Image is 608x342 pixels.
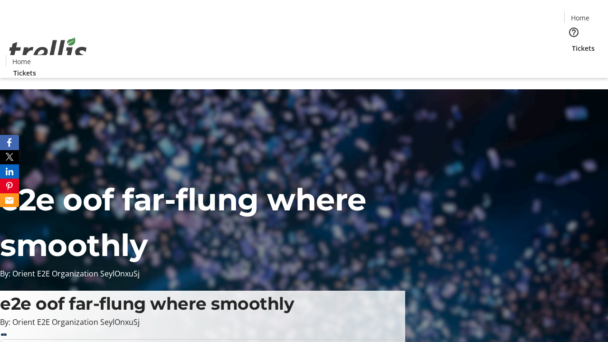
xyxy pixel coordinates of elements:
[6,68,44,78] a: Tickets
[564,43,602,53] a: Tickets
[13,68,36,78] span: Tickets
[572,43,595,53] span: Tickets
[6,57,37,66] a: Home
[565,13,595,23] a: Home
[564,53,583,72] button: Cart
[6,27,90,75] img: Orient E2E Organization SeylOnxuSj's Logo
[12,57,31,66] span: Home
[564,23,583,42] button: Help
[571,13,589,23] span: Home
